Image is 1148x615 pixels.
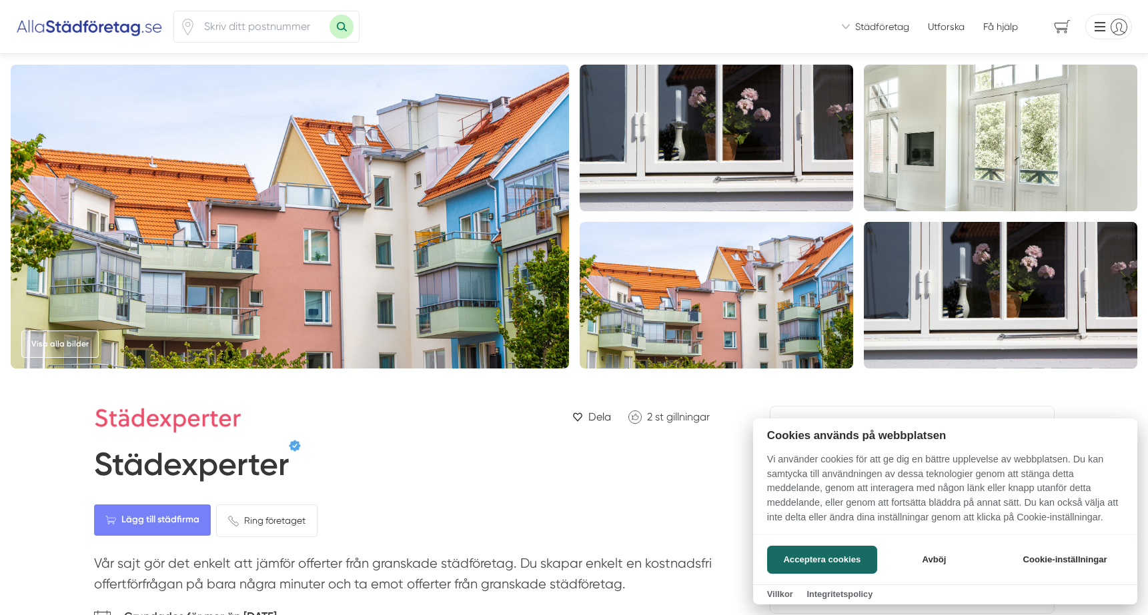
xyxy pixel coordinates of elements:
button: Acceptera cookies [767,546,877,574]
button: Cookie-inställningar [1007,546,1123,574]
h2: Cookies används på webbplatsen [753,429,1137,442]
p: Vi använder cookies för att ge dig en bättre upplevelse av webbplatsen. Du kan samtycka till anvä... [753,452,1137,534]
a: Villkor [767,589,793,599]
a: Integritetspolicy [806,589,873,599]
button: Avböj [881,546,987,574]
